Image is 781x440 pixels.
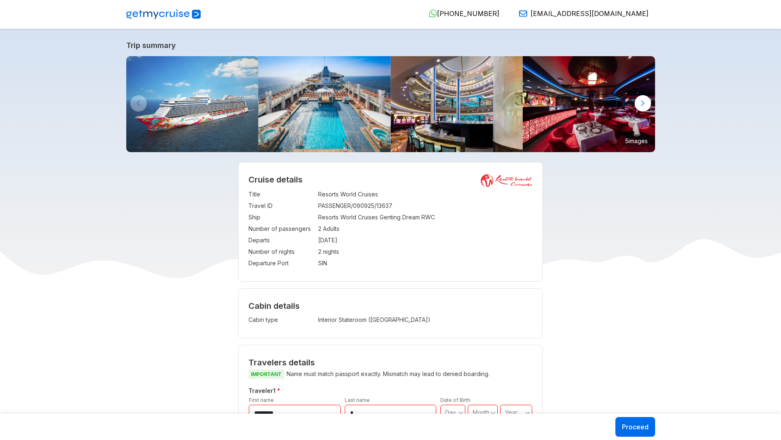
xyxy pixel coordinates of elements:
a: [PHONE_NUMBER] [422,9,499,18]
td: Title [248,189,314,200]
span: IMPORTANT [248,369,284,379]
td: Cabin type [248,314,314,326]
td: SIN [318,258,533,269]
td: : [314,235,318,246]
svg: angle down [491,409,496,417]
td: 2 Adults [318,223,533,235]
a: Trip summary [126,41,655,50]
svg: angle down [525,409,530,417]
td: Resorts World Cruises Genting Dream RWC [318,212,533,223]
span: [PHONE_NUMBER] [437,9,499,18]
td: : [314,200,318,212]
img: Main-Pool-800x533.jpg [258,56,391,152]
span: Day [445,409,456,416]
td: Number of passengers [248,223,314,235]
td: : [314,314,318,326]
td: : [314,246,318,258]
h2: Cruise details [248,175,533,185]
td: [DATE] [318,235,533,246]
img: Email [519,9,527,18]
img: 4.jpg [391,56,523,152]
span: Year [505,409,517,416]
svg: angle down [458,409,463,417]
label: Last name [345,397,370,403]
span: Month [473,409,490,416]
span: [EMAIL_ADDRESS][DOMAIN_NAME] [531,9,649,18]
label: First name [249,397,274,403]
td: : [314,258,318,269]
td: Number of nights [248,246,314,258]
td: PASSENGER/090925/13637 [318,200,533,212]
h5: Traveler 1 [247,386,534,396]
img: GentingDreambyResortsWorldCruises-KlookIndia.jpg [126,56,259,152]
td: Ship [248,212,314,223]
td: Interior Stateroom ([GEOGRAPHIC_DATA]) [318,314,469,326]
button: Proceed [615,417,655,437]
h4: Cabin details [248,301,533,311]
img: WhatsApp [429,9,437,18]
td: Resorts World Cruises [318,189,533,200]
a: [EMAIL_ADDRESS][DOMAIN_NAME] [512,9,649,18]
td: Departure Port [248,258,314,269]
td: : [314,223,318,235]
label: Date of Birth [440,397,470,403]
p: Name must match passport exactly. Mismatch may lead to denied boarding. [248,369,533,379]
small: 5 images [622,135,651,147]
td: : [314,189,318,200]
h2: Travelers details [248,358,533,367]
td: Departs [248,235,314,246]
img: 16.jpg [523,56,655,152]
td: : [314,212,318,223]
td: Travel ID [248,200,314,212]
td: 2 nights [318,246,533,258]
